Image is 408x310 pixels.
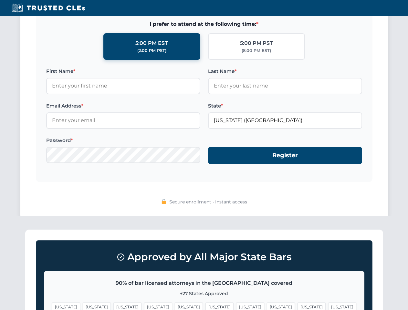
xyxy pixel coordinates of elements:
[208,102,362,110] label: State
[169,198,247,205] span: Secure enrollment • Instant access
[46,102,200,110] label: Email Address
[46,67,200,75] label: First Name
[46,112,200,129] input: Enter your email
[161,199,166,204] img: 🔒
[242,47,271,54] div: (8:00 PM EST)
[137,47,166,54] div: (2:00 PM PST)
[135,39,168,47] div: 5:00 PM EST
[46,78,200,94] input: Enter your first name
[46,20,362,28] span: I prefer to attend at the following time:
[52,290,356,297] p: +27 States Approved
[208,67,362,75] label: Last Name
[10,3,87,13] img: Trusted CLEs
[240,39,273,47] div: 5:00 PM PST
[208,147,362,164] button: Register
[46,137,200,144] label: Password
[52,279,356,287] p: 90% of bar licensed attorneys in the [GEOGRAPHIC_DATA] covered
[44,248,364,266] h3: Approved by All Major State Bars
[208,112,362,129] input: Florida (FL)
[208,78,362,94] input: Enter your last name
